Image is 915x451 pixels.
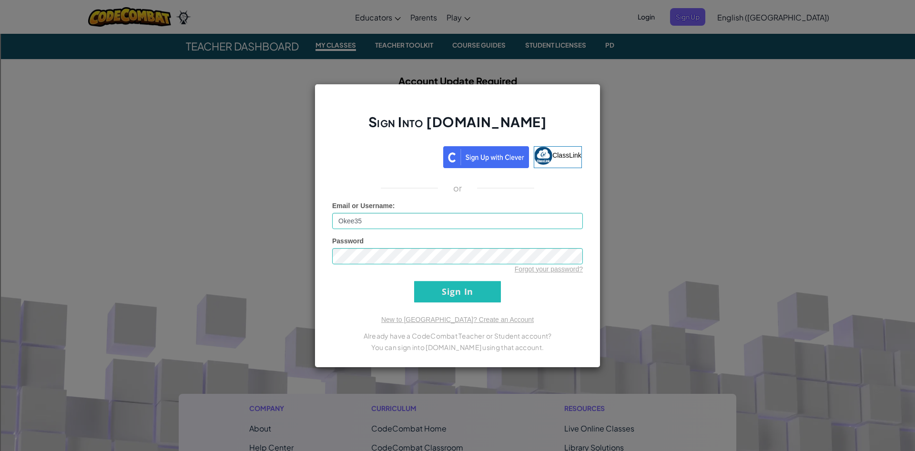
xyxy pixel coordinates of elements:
[414,281,501,302] input: Sign In
[328,145,443,166] iframe: Sign in with Google Button
[332,202,393,210] span: Email or Username
[332,113,583,140] h2: Sign Into [DOMAIN_NAME]
[381,316,534,323] a: New to [GEOGRAPHIC_DATA]? Create an Account
[332,201,395,210] label: :
[332,237,364,245] span: Password
[443,146,529,168] img: clever_sso_button@2x.png
[552,151,581,159] span: ClassLink
[332,341,583,353] p: You can sign into [DOMAIN_NAME] using that account.
[453,182,462,194] p: or
[332,330,583,341] p: Already have a CodeCombat Teacher or Student account?
[534,147,552,165] img: classlink-logo-small.png
[515,265,583,273] a: Forgot your password?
